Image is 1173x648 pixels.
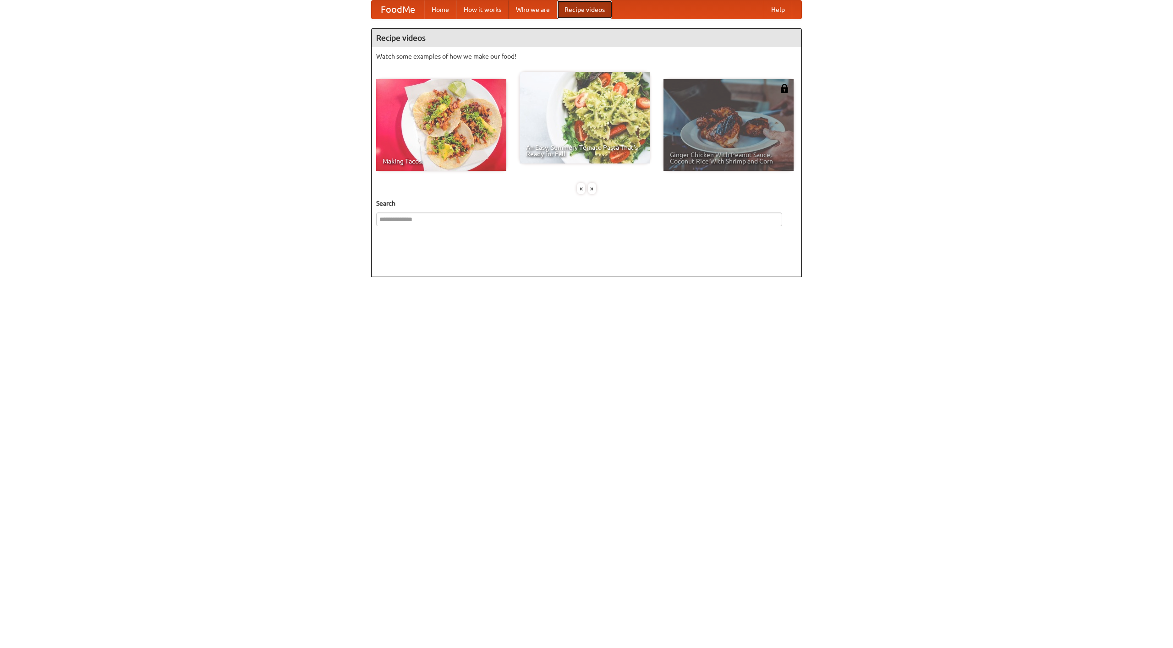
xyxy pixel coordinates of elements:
span: An Easy, Summery Tomato Pasta That's Ready for Fall [526,144,643,157]
a: Who we are [509,0,557,19]
h4: Recipe videos [372,29,801,47]
a: An Easy, Summery Tomato Pasta That's Ready for Fall [520,72,650,163]
p: Watch some examples of how we make our food! [376,52,797,61]
a: Home [424,0,456,19]
span: Making Tacos [383,158,500,164]
a: FoodMe [372,0,424,19]
img: 483408.png [780,84,789,93]
a: Recipe videos [557,0,612,19]
div: » [588,183,596,194]
div: « [577,183,585,194]
h5: Search [376,199,797,208]
a: Help [764,0,792,19]
a: Making Tacos [376,79,506,171]
a: How it works [456,0,509,19]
